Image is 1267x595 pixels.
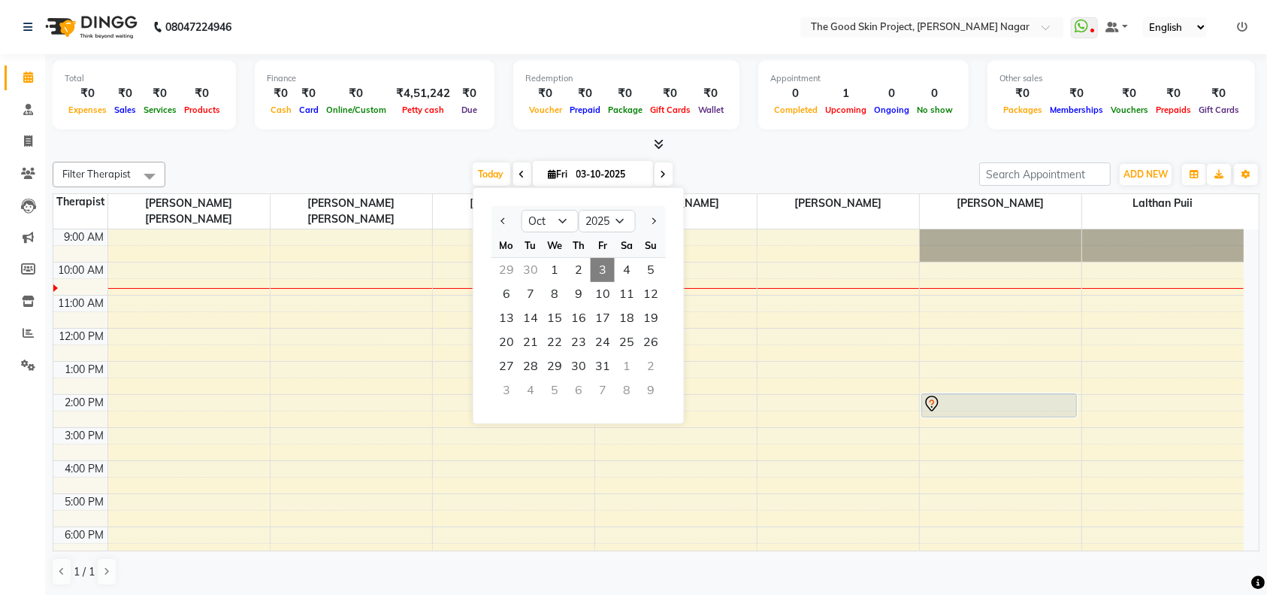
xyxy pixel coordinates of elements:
[821,85,870,102] div: 1
[525,72,727,85] div: Redemption
[639,282,663,306] div: Sunday, October 12, 2025
[567,330,591,354] div: Thursday, October 23, 2025
[567,258,591,282] div: Thursday, October 2, 2025
[591,258,615,282] span: 3
[615,306,639,330] div: Saturday, October 18, 2025
[591,282,615,306] span: 10
[473,162,510,186] span: Today
[519,306,543,330] div: Tuesday, October 14, 2025
[497,209,510,233] button: Previous month
[494,378,519,402] div: Monday, November 3, 2025
[979,162,1111,186] input: Search Appointment
[295,85,322,102] div: ₹0
[604,85,646,102] div: ₹0
[646,209,659,233] button: Next month
[639,258,663,282] div: Sunday, October 5, 2025
[62,461,107,477] div: 4:00 PM
[62,168,131,180] span: Filter Therapist
[295,105,322,115] span: Card
[639,378,663,402] div: Sunday, November 9, 2025
[999,85,1046,102] div: ₹0
[65,85,110,102] div: ₹0
[567,306,591,330] div: Thursday, October 16, 2025
[1152,85,1195,102] div: ₹0
[494,282,519,306] span: 6
[999,72,1243,85] div: Other sales
[62,395,107,411] div: 2:00 PM
[770,105,821,115] span: Completed
[639,258,663,282] span: 5
[567,233,591,257] div: Th
[545,168,572,180] span: Fri
[567,330,591,354] span: 23
[591,233,615,257] div: Fr
[604,105,646,115] span: Package
[1120,164,1172,185] button: ADD NEW
[456,85,482,102] div: ₹0
[398,105,448,115] span: Petty cash
[615,306,639,330] span: 18
[543,378,567,402] div: Wednesday, November 5, 2025
[999,105,1046,115] span: Packages
[525,105,566,115] span: Voucher
[322,105,390,115] span: Online/Custom
[567,354,591,378] div: Thursday, October 30, 2025
[519,354,543,378] div: Tuesday, October 28, 2025
[922,394,1077,417] div: [PERSON_NAME], TK01, 02:00 PM-02:45 PM, Medi Facials - Hydra Facial
[519,282,543,306] span: 7
[821,105,870,115] span: Upcoming
[566,85,604,102] div: ₹0
[543,282,567,306] span: 8
[543,258,567,282] div: Wednesday, October 1, 2025
[522,210,579,232] select: Select month
[920,194,1081,213] span: [PERSON_NAME]
[757,194,919,213] span: [PERSON_NAME]
[694,105,727,115] span: Wallet
[646,85,694,102] div: ₹0
[38,6,141,48] img: logo
[519,354,543,378] span: 28
[494,282,519,306] div: Monday, October 6, 2025
[913,85,957,102] div: 0
[591,354,615,378] div: Friday, October 31, 2025
[62,229,107,245] div: 9:00 AM
[543,354,567,378] span: 29
[494,330,519,354] div: Monday, October 20, 2025
[770,72,957,85] div: Appointment
[591,306,615,330] span: 17
[870,105,913,115] span: Ongoing
[639,233,663,257] div: Su
[494,354,519,378] span: 27
[56,329,107,345] div: 12:00 PM
[567,354,591,378] span: 30
[591,378,615,402] div: Friday, November 7, 2025
[267,105,295,115] span: Cash
[567,282,591,306] span: 9
[591,330,615,354] div: Friday, October 24, 2025
[519,330,543,354] span: 21
[870,85,913,102] div: 0
[519,282,543,306] div: Tuesday, October 7, 2025
[56,263,107,278] div: 10:00 AM
[615,378,639,402] div: Saturday, November 8, 2025
[591,282,615,306] div: Friday, October 10, 2025
[591,258,615,282] div: Friday, October 3, 2025
[165,6,231,48] b: 08047224946
[543,330,567,354] span: 22
[110,85,140,102] div: ₹0
[1123,168,1168,180] span: ADD NEW
[494,306,519,330] div: Monday, October 13, 2025
[458,105,481,115] span: Due
[140,85,180,102] div: ₹0
[579,210,636,232] select: Select year
[1107,85,1152,102] div: ₹0
[1152,105,1195,115] span: Prepaids
[591,330,615,354] span: 24
[646,105,694,115] span: Gift Cards
[567,258,591,282] span: 2
[65,72,224,85] div: Total
[543,233,567,257] div: We
[267,85,295,102] div: ₹0
[639,330,663,354] div: Sunday, October 26, 2025
[267,72,482,85] div: Finance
